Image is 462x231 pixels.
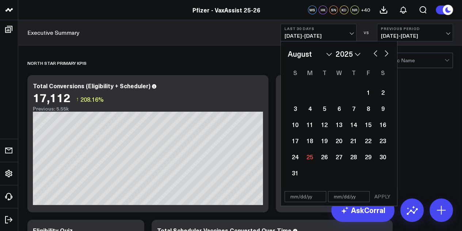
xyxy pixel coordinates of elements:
[361,67,375,78] div: Friday
[346,67,361,78] div: Thursday
[33,106,263,112] div: Previous: 5.55k
[285,26,352,31] b: Last 30 Days
[377,24,453,41] button: Previous Period[DATE]-[DATE]
[302,67,317,78] div: Monday
[27,55,87,71] div: North Star Primary KPIs
[76,94,79,104] span: ↑
[280,24,356,41] button: Last 30 Days[DATE]-[DATE]
[33,91,70,104] div: 17,112
[375,67,390,78] div: Saturday
[27,29,80,37] a: Executive Summary
[192,6,260,14] a: Pfizer - VaxAssist 25-26
[361,7,370,12] span: + 40
[33,82,150,90] div: Total Conversions (Eligibility + Scheduler)
[360,30,373,35] div: VS
[288,67,302,78] div: Sunday
[317,67,332,78] div: Tuesday
[350,5,359,14] div: NR
[340,5,348,14] div: KD
[329,5,338,14] div: SN
[308,5,317,14] div: WS
[361,5,370,14] button: +40
[381,26,449,31] b: Previous Period
[381,33,449,39] span: [DATE] - [DATE]
[328,191,370,202] input: mm/dd/yy
[285,33,352,39] span: [DATE] - [DATE]
[332,67,346,78] div: Wednesday
[371,191,393,202] button: APPLY
[80,95,104,103] span: 208.16%
[318,5,327,14] div: HK
[331,198,394,222] a: AskCorral
[285,191,326,202] input: mm/dd/yy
